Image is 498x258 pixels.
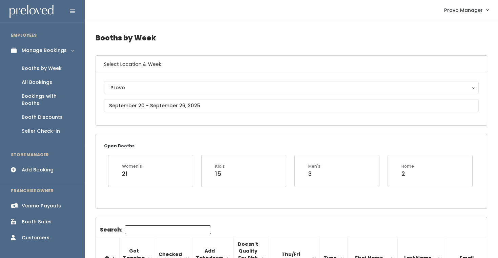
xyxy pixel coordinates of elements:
img: preloved logo [9,5,54,18]
h4: Booths by Week [96,29,487,47]
div: Booth Sales [22,218,51,225]
div: Customers [22,234,49,241]
div: Kid's [215,163,225,169]
div: Provo [110,84,472,91]
h6: Select Location & Week [96,56,487,73]
div: Men's [308,163,320,169]
input: September 20 - September 26, 2025 [104,99,479,112]
div: 15 [215,169,225,178]
div: Bookings with Booths [22,93,74,107]
div: Booth Discounts [22,114,63,121]
div: Home [401,163,414,169]
div: 3 [308,169,320,178]
label: Search: [100,225,211,234]
small: Open Booths [104,143,134,149]
div: Add Booking [22,166,54,173]
button: Provo [104,81,479,94]
div: 2 [401,169,414,178]
div: Venmo Payouts [22,202,61,209]
span: Provo Manager [444,6,483,14]
div: Booths by Week [22,65,62,72]
div: All Bookings [22,79,52,86]
div: Manage Bookings [22,47,67,54]
div: 21 [122,169,142,178]
div: Seller Check-in [22,128,60,135]
div: Women's [122,163,142,169]
a: Provo Manager [437,3,495,17]
input: Search: [125,225,211,234]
